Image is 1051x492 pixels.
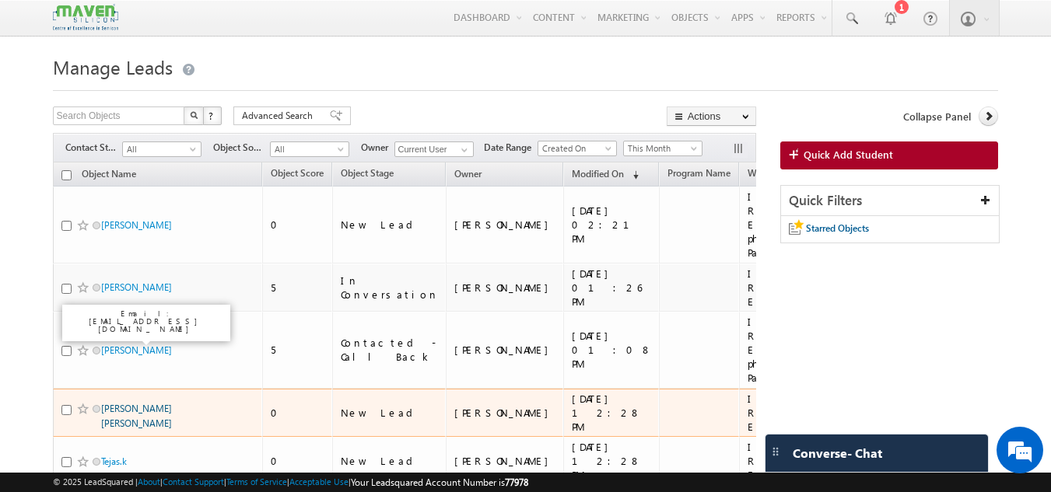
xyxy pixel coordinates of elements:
a: Object Stage [333,165,401,185]
div: Contacted - Call Back [341,336,439,364]
span: Advanced Search [242,109,317,123]
span: Owner [361,141,394,155]
a: [PERSON_NAME] [101,344,172,356]
div: IIT-Roorkee-Executive [748,392,829,434]
span: Modified On [572,168,624,180]
span: ? [208,109,215,122]
div: 0 [271,406,325,420]
span: Starred Objects [806,222,869,234]
span: Website Page [748,167,804,179]
p: Email: [EMAIL_ADDRESS][DOMAIN_NAME] [68,309,224,333]
a: Object Name [74,166,144,186]
a: Quick Add Student [780,141,999,169]
div: New Lead [341,218,439,232]
div: IIT-Roorkee-Executive [748,440,829,482]
div: 0 [271,454,325,468]
a: Contact Support [163,476,224,487]
div: [PERSON_NAME] [454,281,556,295]
input: Type to Search [394,141,474,157]
img: carter-drag [769,445,782,458]
a: About [138,476,160,487]
div: IIT-Roorkee-Executive-physical-Paid [748,315,829,385]
div: [DATE] 01:08 PM [572,329,652,371]
div: [PERSON_NAME] [454,218,556,232]
span: (sorted descending) [626,169,639,181]
div: [DATE] 02:21 PM [572,204,652,246]
img: Custom Logo [53,4,118,31]
span: All [123,142,197,156]
span: Collapse Panel [903,110,971,124]
div: [PERSON_NAME] [454,454,556,468]
a: [PERSON_NAME] [101,281,172,293]
div: [PERSON_NAME] [454,406,556,420]
div: New Lead [341,406,439,420]
div: 5 [271,343,325,357]
span: Object Stage [341,167,394,179]
span: Manage Leads [53,54,173,79]
a: Modified On (sorted descending) [564,165,646,185]
a: [PERSON_NAME] [PERSON_NAME] [101,403,172,429]
span: Program Name [667,167,730,179]
span: Object Score [271,167,324,179]
a: Object Score [263,165,331,185]
div: [DATE] 01:26 PM [572,267,652,309]
span: All [271,142,345,156]
div: [DATE] 12:28 PM [572,392,652,434]
a: This Month [623,141,702,156]
div: 5 [271,281,325,295]
img: Search [190,111,198,119]
a: Created On [538,141,617,156]
span: Created On [538,141,612,155]
a: Website Page [740,165,811,185]
div: [PERSON_NAME] [454,343,556,357]
input: Check all records [61,170,72,180]
span: © 2025 LeadSquared | | | | | [53,475,528,490]
div: In Conversation [341,274,439,302]
button: Actions [667,106,756,126]
span: This Month [624,141,698,155]
div: [DATE] 12:28 PM [572,440,652,482]
a: Terms of Service [226,476,287,487]
div: 0 [271,218,325,232]
span: Your Leadsquared Account Number is [351,476,528,488]
div: New Lead [341,454,439,468]
a: Tejas.k [101,455,127,467]
span: Owner [454,168,482,180]
span: 77978 [505,476,528,488]
a: All [122,141,201,157]
div: IIT-Roorkee-Executive [748,267,829,309]
a: Show All Items [453,142,472,158]
span: Converse - Chat [793,446,882,460]
span: Contact Stage [65,141,122,155]
a: Acceptable Use [289,476,349,487]
button: ? [203,106,222,125]
div: Quick Filters [781,186,1000,216]
span: Quick Add Student [804,148,893,162]
div: IIT-Roorkee-Executive-physical-Paid [748,190,829,260]
a: All [270,141,349,157]
a: [PERSON_NAME] [101,219,172,231]
span: Date Range [484,141,538,155]
span: Object Source [213,141,270,155]
a: Program Name [660,165,738,185]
